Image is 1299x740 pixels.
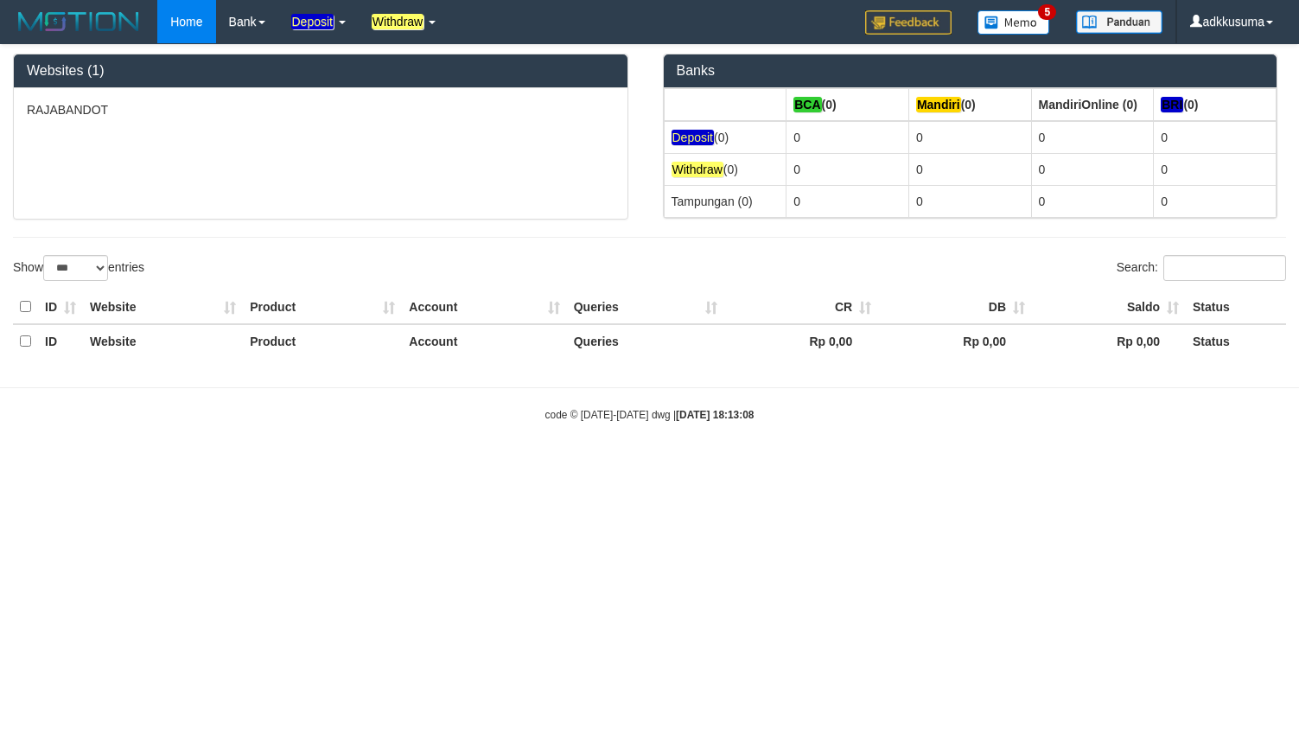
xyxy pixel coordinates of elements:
td: 0 [786,185,909,217]
th: Rp 0,00 [1032,324,1186,358]
img: panduan.png [1076,10,1162,34]
th: CR [724,290,878,324]
th: Status [1186,324,1286,358]
p: RAJABANDOT [27,101,614,118]
img: Button%20Memo.svg [977,10,1050,35]
em: Withdraw [672,162,723,177]
strong: [DATE] 18:13:08 [676,409,754,421]
span: 5 [1038,4,1056,20]
th: Group: activate to sort column ascending [786,88,909,121]
td: 0 [1031,153,1154,185]
td: 0 [786,153,909,185]
th: Group: activate to sort column ascending [664,88,786,121]
input: Search: [1163,255,1286,281]
select: Showentries [43,255,108,281]
em: Mandiri [916,97,961,112]
th: Product [243,290,402,324]
th: Group: activate to sort column ascending [1031,88,1154,121]
th: Queries [567,290,725,324]
th: Queries [567,324,725,358]
th: ID [38,290,83,324]
th: Website [83,324,243,358]
td: 0 [908,153,1031,185]
em: BCA [793,97,821,112]
th: DB [878,290,1032,324]
th: Rp 0,00 [724,324,878,358]
th: Account [402,290,566,324]
img: MOTION_logo.png [13,9,144,35]
em: Withdraw [372,14,423,29]
h3: Banks [677,63,1264,79]
img: Feedback.jpg [865,10,952,35]
em: Deposit [672,130,714,145]
th: Group: activate to sort column ascending [908,88,1031,121]
em: Deposit [291,14,334,29]
th: Account [402,324,566,358]
td: 0 [908,121,1031,154]
td: 0 [908,185,1031,217]
th: Saldo [1032,290,1186,324]
em: BRI [1161,97,1183,112]
td: 0 [1031,185,1154,217]
label: Show entries [13,255,144,281]
th: Website [83,290,243,324]
small: code © [DATE]-[DATE] dwg | [545,409,755,421]
td: 0 [1154,153,1277,185]
td: (0) [664,153,786,185]
h3: Websites (1) [27,63,614,79]
td: Tampungan (0) [664,185,786,217]
th: Rp 0,00 [878,324,1032,358]
td: 0 [1154,121,1277,154]
th: Status [1186,290,1286,324]
td: 0 [1031,121,1154,154]
th: Group: activate to sort column ascending [1154,88,1277,121]
label: Search: [1117,255,1286,281]
th: ID [38,324,83,358]
th: Product [243,324,402,358]
td: 0 [1154,185,1277,217]
td: (0) [664,121,786,154]
td: 0 [786,121,909,154]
